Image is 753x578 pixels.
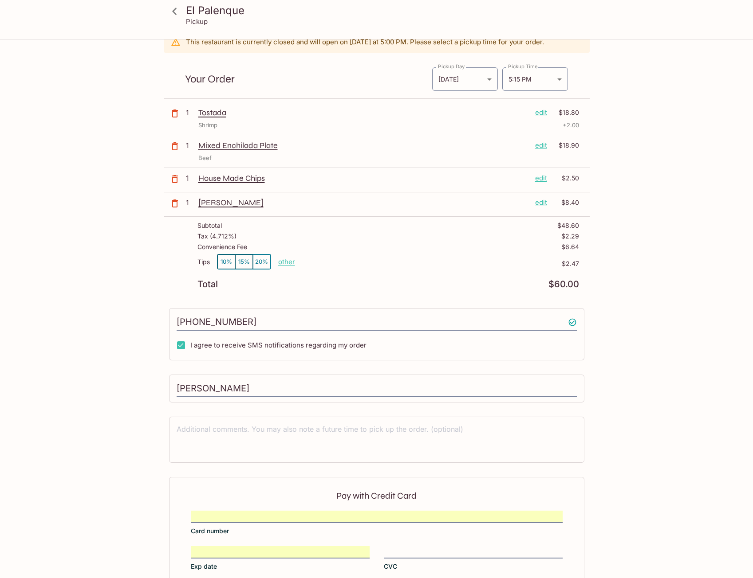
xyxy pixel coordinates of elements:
[197,233,237,240] p: Tax ( 4.712% )
[191,492,563,500] p: Pay with Credit Card
[177,314,577,331] input: Enter phone number
[191,562,217,571] span: Exp date
[235,254,253,269] button: 15%
[508,63,538,70] label: Pickup Time
[535,108,547,117] p: edit
[253,254,271,269] button: 20%
[186,108,195,117] p: 1
[198,141,528,150] p: Mixed Enchilada Plate
[535,141,547,150] p: edit
[561,243,579,250] p: $6.64
[295,260,579,267] p: $2.47
[278,258,295,266] button: other
[384,547,563,557] iframe: Secure CVC input frame
[198,173,528,183] p: House Made Chips
[502,67,568,91] div: 5:15 PM
[186,4,583,17] h3: El Palenque
[186,141,195,150] p: 1
[191,512,563,521] iframe: Secure card number input frame
[552,141,579,150] p: $18.90
[535,173,547,183] p: edit
[552,108,579,117] p: $18.80
[197,243,247,250] p: Convenience Fee
[557,222,579,229] p: $48.60
[438,63,465,70] label: Pickup Day
[190,341,367,349] span: I agree to receive SMS notifications regarding my order
[198,108,528,117] p: Tostada
[177,380,577,397] input: Enter first and last name
[561,233,579,240] p: $2.29
[185,75,432,83] p: Your Order
[186,38,544,46] p: This restaurant is currently closed and will open on [DATE] at 5:00 PM . Please select a pickup t...
[217,254,235,269] button: 10%
[384,562,397,571] span: CVC
[191,547,370,557] iframe: Secure expiration date input frame
[197,258,210,266] p: Tips
[198,121,217,129] p: Shrimp
[186,173,195,183] p: 1
[198,198,528,207] p: [PERSON_NAME]
[186,198,195,207] p: 1
[535,198,547,207] p: edit
[197,222,222,229] p: Subtotal
[432,67,498,91] div: [DATE]
[191,527,229,535] span: Card number
[563,121,579,129] p: + 2.00
[548,280,579,289] p: $60.00
[552,173,579,183] p: $2.50
[198,154,212,162] p: Beef
[197,280,218,289] p: Total
[552,198,579,207] p: $8.40
[186,17,208,26] p: Pickup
